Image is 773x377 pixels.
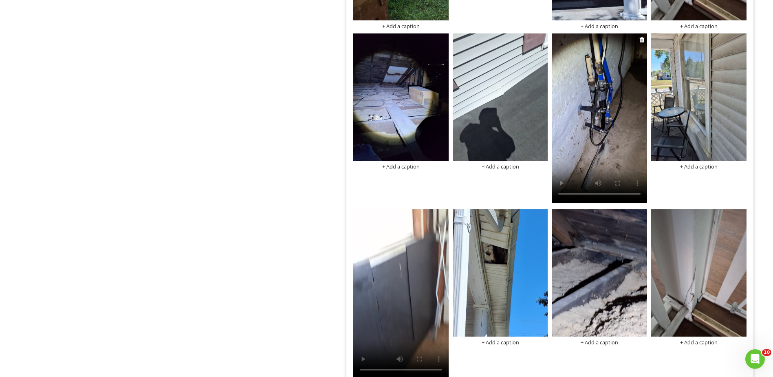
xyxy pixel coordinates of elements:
[353,163,449,170] div: + Add a caption
[552,209,647,337] img: data
[552,23,647,29] div: + Add a caption
[453,33,548,161] img: data
[353,33,449,161] img: data
[651,23,747,29] div: + Add a caption
[453,209,548,337] img: data
[651,209,747,337] img: data
[651,339,747,346] div: + Add a caption
[651,33,747,161] img: data
[453,163,548,170] div: + Add a caption
[353,23,449,29] div: + Add a caption
[762,349,771,356] span: 10
[552,339,647,346] div: + Add a caption
[745,349,765,369] iframe: Intercom live chat
[651,163,747,170] div: + Add a caption
[453,339,548,346] div: + Add a caption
